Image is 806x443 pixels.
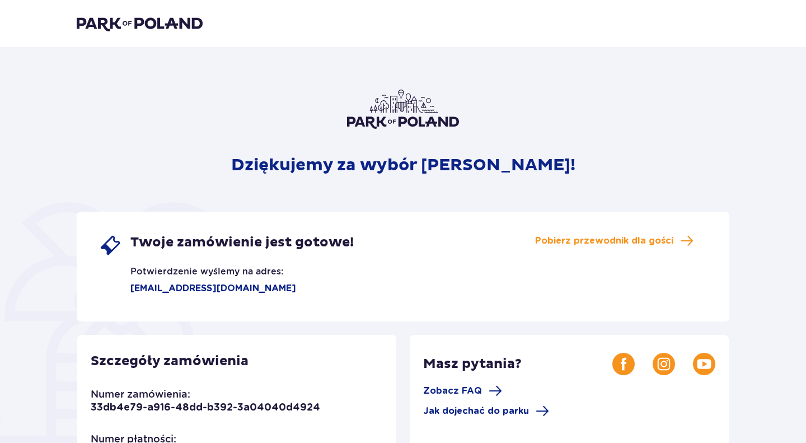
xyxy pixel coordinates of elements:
img: Park of Poland logo [77,16,203,31]
span: Zobacz FAQ [423,385,482,397]
span: Twoje zamówienie jest gotowe! [130,234,354,251]
img: Instagram [653,353,675,375]
p: [EMAIL_ADDRESS][DOMAIN_NAME] [99,282,296,295]
p: Dziękujemy za wybór [PERSON_NAME]! [231,155,575,176]
a: Jak dojechać do parku [423,404,549,418]
p: Potwierdzenie wyślemy na adres: [99,257,283,278]
span: Pobierz przewodnik dla gości [535,235,673,247]
a: Zobacz FAQ [423,384,502,398]
a: Pobierz przewodnik dla gości [535,234,693,248]
span: Jak dojechać do parku [423,405,529,417]
p: Szczegóły zamówienia [91,353,249,370]
img: Youtube [693,353,715,375]
img: Park of Poland logo [347,90,459,129]
p: 33db4e79-a916-48dd-b392-3a04040d4924 [91,401,320,414]
img: Facebook [612,353,635,375]
p: Masz pytania? [423,356,612,372]
img: single ticket icon [99,234,121,257]
p: Numer zamówienia: [91,388,190,401]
